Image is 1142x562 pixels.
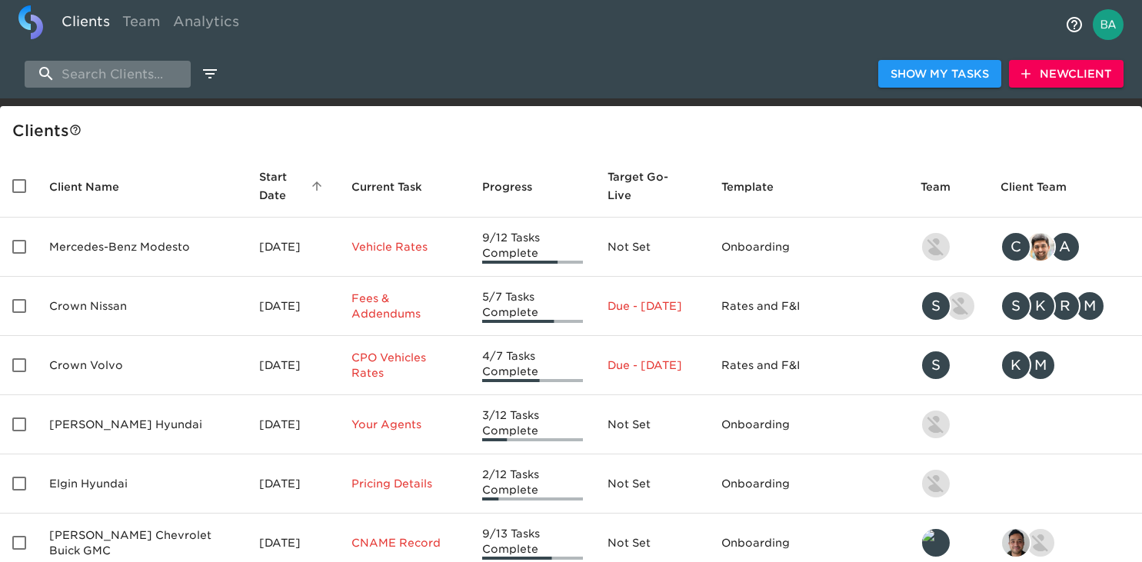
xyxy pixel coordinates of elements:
div: leland@roadster.com [921,527,976,558]
div: kevin.lo@roadster.com [921,231,976,262]
td: Elgin Hyundai [37,454,247,514]
td: Mercedes-Benz Modesto [37,218,247,277]
a: Team [116,5,167,43]
a: Clients [55,5,116,43]
div: S [921,350,951,381]
td: [DATE] [247,395,339,454]
img: kevin.lo@roadster.com [922,411,950,438]
span: Show My Tasks [891,65,989,84]
img: kevin.lo@roadster.com [922,470,950,497]
p: CNAME Record [351,535,457,550]
p: Pricing Details [351,476,457,491]
div: A [1050,231,1080,262]
img: Profile [1093,9,1124,40]
td: [DATE] [247,277,339,336]
td: 4/7 Tasks Complete [470,336,596,395]
img: austin@roadster.com [947,292,974,320]
td: [DATE] [247,454,339,514]
div: clayton.mandel@roadster.com, sandeep@simplemnt.com, angelique.nurse@roadster.com [1000,231,1130,262]
p: Due - [DATE] [608,357,696,373]
p: CPO Vehicles Rates [351,350,457,381]
div: M [1025,350,1056,381]
td: Crown Volvo [37,336,247,395]
div: K [1000,350,1031,381]
img: sai@simplemnt.com [1002,529,1030,557]
div: savannah@roadster.com [921,350,976,381]
td: Rates and F&I [709,277,908,336]
td: [PERSON_NAME] Hyundai [37,395,247,454]
img: sandeep@simplemnt.com [1027,233,1054,261]
td: Not Set [595,218,708,277]
span: Team [921,178,971,196]
td: Crown Nissan [37,277,247,336]
p: Vehicle Rates [351,239,457,254]
div: K [1025,291,1056,321]
span: Target Go-Live [608,168,696,205]
div: M [1074,291,1105,321]
button: edit [197,61,223,87]
button: NewClient [1009,60,1124,88]
td: Onboarding [709,454,908,514]
span: Current Task [351,178,442,196]
span: Template [721,178,794,196]
img: nikko.foster@roadster.com [1027,529,1054,557]
td: 9/12 Tasks Complete [470,218,596,277]
p: Due - [DATE] [608,298,696,314]
button: Show My Tasks [878,60,1001,88]
div: C [1000,231,1031,262]
div: Client s [12,118,1136,143]
div: S [921,291,951,321]
img: kevin.lo@roadster.com [922,233,950,261]
td: Onboarding [709,395,908,454]
img: logo [18,5,43,39]
a: Analytics [167,5,245,43]
img: leland@roadster.com [922,529,950,557]
td: Not Set [595,454,708,514]
div: R [1050,291,1080,321]
span: Client Name [49,178,139,196]
td: 3/12 Tasks Complete [470,395,596,454]
td: Not Set [595,395,708,454]
div: savannah@roadster.com, austin@roadster.com [921,291,976,321]
td: [DATE] [247,218,339,277]
span: New Client [1021,65,1111,84]
td: Rates and F&I [709,336,908,395]
p: Fees & Addendums [351,291,457,321]
button: notifications [1056,6,1093,43]
span: Calculated based on the start date and the duration of all Tasks contained in this Hub. [608,168,676,205]
div: kwilson@crowncars.com, mcooley@crowncars.com [1000,350,1130,381]
td: Onboarding [709,218,908,277]
input: search [25,61,191,88]
span: Progress [482,178,552,196]
div: S [1000,291,1031,321]
div: kevin.lo@roadster.com [921,468,976,499]
div: sparent@crowncars.com, kwilson@crowncars.com, rrobins@crowncars.com, mcooley@crowncars.com [1000,291,1130,321]
div: sai@simplemnt.com, nikko.foster@roadster.com [1000,527,1130,558]
span: This is the next Task in this Hub that should be completed [351,178,422,196]
td: 5/7 Tasks Complete [470,277,596,336]
p: Your Agents [351,417,457,432]
td: 2/12 Tasks Complete [470,454,596,514]
span: Start Date [259,168,327,205]
td: [DATE] [247,336,339,395]
div: kevin.lo@roadster.com [921,409,976,440]
svg: This is a list of all of your clients and clients shared with you [69,124,82,136]
span: Client Team [1000,178,1087,196]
